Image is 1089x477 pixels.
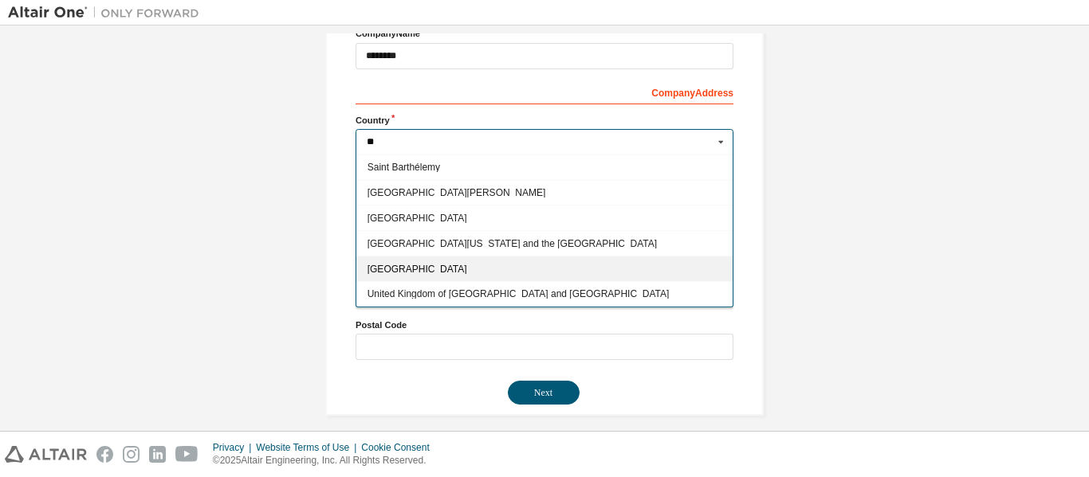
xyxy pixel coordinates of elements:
div: Website Terms of Use [256,441,361,454]
img: Altair One [8,5,207,21]
img: altair_logo.svg [5,446,87,463]
span: [GEOGRAPHIC_DATA] [368,264,722,273]
label: Postal Code [356,319,733,331]
div: Privacy [213,441,256,454]
img: instagram.svg [123,446,140,463]
span: [GEOGRAPHIC_DATA][PERSON_NAME] [368,188,722,197]
img: youtube.svg [175,446,199,463]
label: Country [356,114,733,127]
span: United Kingdom of [GEOGRAPHIC_DATA] and [GEOGRAPHIC_DATA] [368,289,722,299]
span: [GEOGRAPHIC_DATA][US_STATE] and the [GEOGRAPHIC_DATA] [368,239,722,248]
label: Company Name [356,27,733,40]
span: [GEOGRAPHIC_DATA] [368,213,722,223]
p: © 2025 Altair Engineering, Inc. All Rights Reserved. [213,454,439,467]
button: Next [508,381,580,405]
div: Company Address [356,79,733,104]
img: facebook.svg [96,446,113,463]
div: Cookie Consent [361,441,438,454]
span: Saint Barthélemy [368,162,722,172]
img: linkedin.svg [149,446,166,463]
